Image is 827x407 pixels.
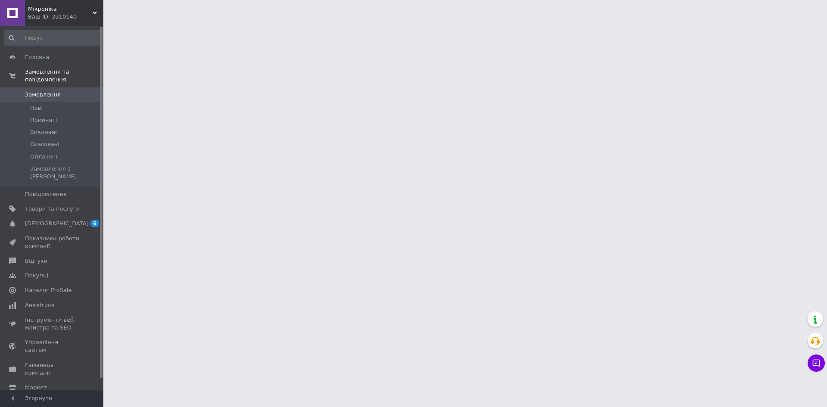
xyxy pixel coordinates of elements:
span: Скасовані [30,140,59,148]
span: Інструменти веб-майстра та SEO [25,316,80,332]
span: Каталог ProSale [25,286,72,294]
div: Ваш ID: 3310140 [28,13,103,21]
span: Управління сайтом [25,339,80,354]
span: Відгуки [25,257,47,265]
span: Головна [25,53,49,61]
span: Маркет [25,384,47,391]
span: Гаманець компанії [25,361,80,377]
span: Показники роботи компанії [25,235,80,250]
span: Товари та послуги [25,205,80,213]
span: Виконані [30,128,57,136]
span: Покупці [25,272,48,280]
span: 6 [90,220,99,227]
span: Прийняті [30,116,57,124]
span: Повідомлення [25,190,67,198]
span: Замовлення [25,91,61,99]
span: Аналітика [25,301,55,309]
span: Нові [30,104,43,112]
span: Мікроніка [28,5,93,13]
span: Замовлення та повідомлення [25,68,103,84]
button: Чат з покупцем [808,354,825,372]
span: Замовлення з [PERSON_NAME] [30,165,101,180]
input: Пошук [4,30,102,46]
span: [DEMOGRAPHIC_DATA] [25,220,89,227]
span: Оплачені [30,153,57,161]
